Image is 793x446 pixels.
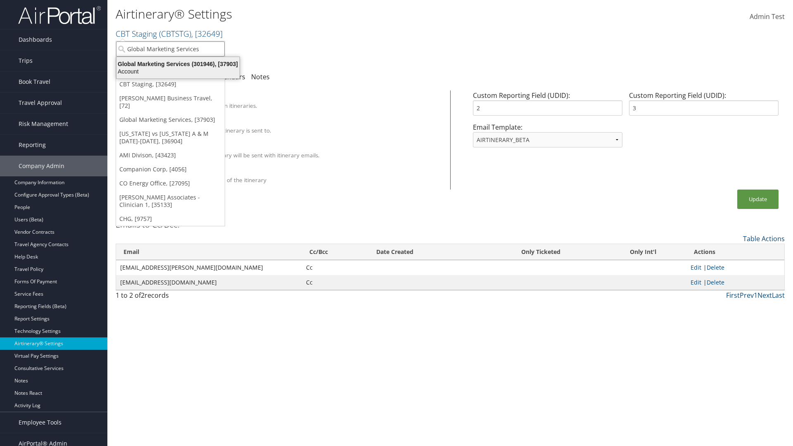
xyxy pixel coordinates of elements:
a: Delete [707,263,724,271]
img: airportal-logo.png [18,5,101,25]
td: [EMAIL_ADDRESS][DOMAIN_NAME] [116,275,302,290]
a: CHG, [9757] [116,212,225,226]
td: Cc [302,260,369,275]
span: Risk Management [19,114,68,134]
a: Prev [740,291,754,300]
div: Custom Reporting Field (UDID): [470,90,626,122]
span: Dashboards [19,29,52,50]
span: Employee Tools [19,412,62,433]
label: A PDF version of the itinerary will be sent with itinerary emails. [154,151,320,159]
div: Client Name [154,94,440,102]
span: Book Travel [19,71,50,92]
span: Reporting [19,135,46,155]
span: Travel Approval [19,93,62,113]
a: Calendars [214,72,245,81]
div: 1 to 2 of records [116,290,278,304]
td: | [686,275,784,290]
td: Cc [302,275,369,290]
th: Actions [686,244,784,260]
td: [EMAIL_ADDRESS][PERSON_NAME][DOMAIN_NAME] [116,260,302,275]
th: Email: activate to sort column ascending [116,244,302,260]
span: Company Admin [19,156,64,176]
input: Search Accounts [116,41,225,57]
a: CBT Staging, [32649] [116,77,225,91]
a: Last [772,291,785,300]
div: Email Template: [470,122,626,154]
a: Global Marketing Services, [37903] [116,113,225,127]
span: ( CBTSTG ) [159,28,191,39]
a: CO Energy Office, [27095] [116,176,225,190]
span: , [ 32649 ] [191,28,223,39]
div: Attach PDF [154,144,440,151]
a: Companion Corp, [4056] [116,162,225,176]
h1: Airtinerary® Settings [116,5,562,23]
a: [US_STATE] vs [US_STATE] A & M [DATE]-[DATE], [36904] [116,127,225,148]
a: [PERSON_NAME] Business Travel, [72] [116,91,225,113]
a: Delete [707,278,724,286]
a: Edit [691,263,701,271]
div: Show Survey [154,168,440,176]
a: Admin Test [750,4,785,30]
a: Notes [251,72,270,81]
div: Account [112,68,245,75]
span: Trips [19,50,33,71]
button: Update [737,190,779,209]
a: 1 [754,291,757,300]
a: CBT Staging [116,28,223,39]
th: Cc/Bcc: activate to sort column ascending [302,244,369,260]
span: Admin Test [750,12,785,21]
div: Global Marketing Services (301946), [37903] [112,60,245,68]
span: 2 [141,291,145,300]
a: First [726,291,740,300]
th: Only Int'l: activate to sort column ascending [600,244,686,260]
div: Override Email [154,119,440,126]
a: Next [757,291,772,300]
div: Custom Reporting Field (UDID): [626,90,782,122]
th: Only Ticketed: activate to sort column ascending [482,244,600,260]
a: [PERSON_NAME] Associates - Clinician 1, [35133] [116,190,225,212]
a: AMI Divison, [43423] [116,148,225,162]
th: Date Created: activate to sort column ascending [369,244,482,260]
a: Edit [691,278,701,286]
a: Table Actions [743,234,785,243]
td: | [686,260,784,275]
